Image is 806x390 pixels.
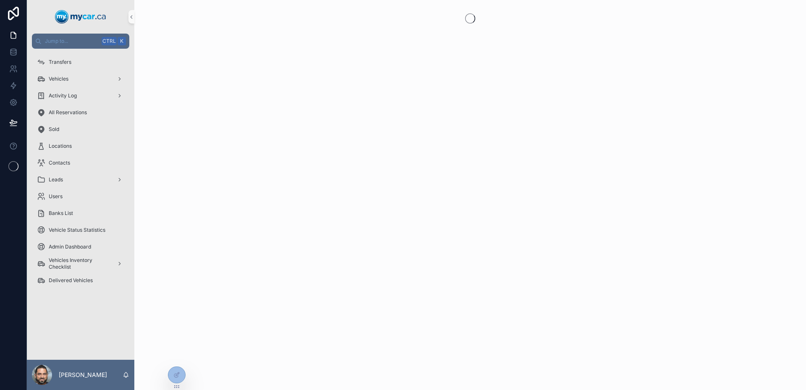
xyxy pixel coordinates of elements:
[32,256,129,271] a: Vehicles Inventory Checklist
[32,239,129,254] a: Admin Dashboard
[49,227,105,233] span: Vehicle Status Statistics
[32,189,129,204] a: Users
[32,222,129,238] a: Vehicle Status Statistics
[49,160,70,166] span: Contacts
[32,122,129,137] a: Sold
[49,109,87,116] span: All Reservations
[45,38,98,44] span: Jump to...
[32,55,129,70] a: Transfers
[32,155,129,170] a: Contacts
[49,126,59,133] span: Sold
[32,206,129,221] a: Banks List
[49,59,71,65] span: Transfers
[49,210,73,217] span: Banks List
[32,88,129,103] a: Activity Log
[49,257,110,270] span: Vehicles Inventory Checklist
[49,143,72,149] span: Locations
[55,10,106,24] img: App logo
[32,172,129,187] a: Leads
[49,76,68,82] span: Vehicles
[32,139,129,154] a: Locations
[49,92,77,99] span: Activity Log
[49,176,63,183] span: Leads
[32,105,129,120] a: All Reservations
[118,38,125,44] span: K
[49,193,63,200] span: Users
[59,371,107,379] p: [PERSON_NAME]
[49,277,93,284] span: Delivered Vehicles
[49,243,91,250] span: Admin Dashboard
[32,34,129,49] button: Jump to...CtrlK
[102,37,117,45] span: Ctrl
[27,49,134,299] div: scrollable content
[32,71,129,86] a: Vehicles
[32,273,129,288] a: Delivered Vehicles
